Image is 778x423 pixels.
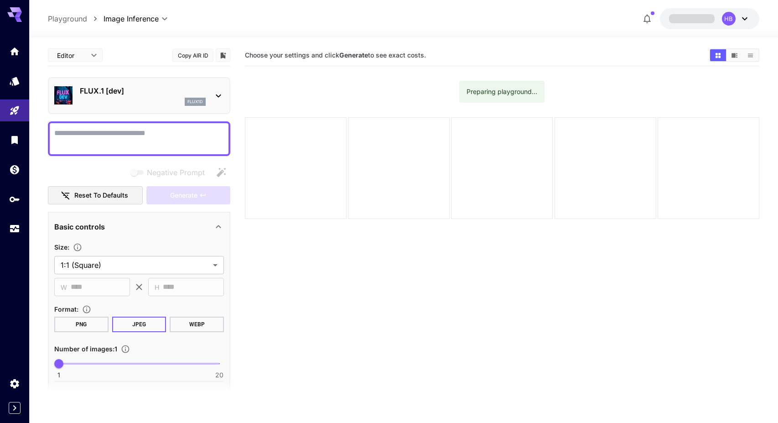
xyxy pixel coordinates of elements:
[57,371,60,380] span: 1
[48,13,104,24] nav: breadcrumb
[104,13,159,24] span: Image Inference
[467,84,537,100] div: Preparing playground...
[9,134,20,146] div: Library
[117,345,134,354] button: Specify how many images to generate in a single request. Each image generation will be charged se...
[155,282,159,292] span: H
[54,243,69,251] span: Size :
[61,260,209,271] span: 1:1 (Square)
[147,167,205,178] span: Negative Prompt
[709,48,759,62] div: Show media in grid viewShow media in video viewShow media in list view
[54,216,224,238] div: Basic controls
[9,223,20,235] div: Usage
[54,345,117,353] span: Number of images : 1
[129,167,212,178] span: Negative prompts are not compatible with the selected model.
[9,105,20,116] div: Playground
[245,51,426,59] span: Choose your settings and click to see exact costs.
[69,243,86,252] button: Adjust the dimensions of the generated image by specifying its width and height in pixels, or sel...
[9,164,20,175] div: Wallet
[172,49,213,62] button: Copy AIR ID
[48,13,87,24] a: Playground
[54,221,105,232] p: Basic controls
[57,51,85,60] span: Editor
[9,75,20,87] div: Models
[660,8,759,29] button: HB
[215,371,223,380] span: 20
[48,186,143,205] button: Reset to defaults
[219,50,227,61] button: Add to library
[54,82,224,110] div: FLUX.1 [dev]flux1d
[187,99,203,105] p: flux1d
[710,49,726,61] button: Show media in grid view
[54,305,78,313] span: Format :
[722,12,736,26] div: HB
[742,49,758,61] button: Show media in list view
[61,282,67,292] span: W
[9,193,20,205] div: API Keys
[54,317,109,332] button: PNG
[78,305,95,314] button: Choose the file format for the output image.
[726,49,742,61] button: Show media in video view
[9,378,20,389] div: Settings
[170,317,224,332] button: WEBP
[9,46,20,57] div: Home
[339,51,368,59] b: Generate
[112,317,166,332] button: JPEG
[80,85,206,96] p: FLUX.1 [dev]
[9,402,21,414] button: Expand sidebar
